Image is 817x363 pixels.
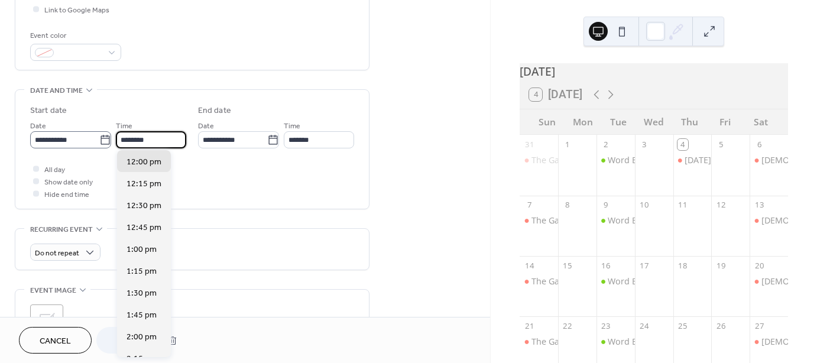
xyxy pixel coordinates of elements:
div: The Gathering [520,215,558,226]
div: The Gathering [520,276,558,287]
div: The Gathering [520,154,558,166]
div: 9 [601,200,611,210]
div: 23 [601,321,611,332]
div: Word Break & Prayer [608,215,692,226]
div: 18 [677,260,688,271]
div: Sat [743,109,779,135]
div: 25 [677,321,688,332]
div: 26 [716,321,727,332]
div: 21 [524,321,534,332]
span: 1:30 pm [127,287,157,300]
div: Event color [30,30,119,42]
div: 3 [639,139,650,150]
div: Fri [707,109,743,135]
div: Start date [30,105,67,117]
div: Christ & Recovery [750,336,788,348]
div: [DATE] [520,63,788,80]
span: 12:30 pm [127,200,161,212]
div: Christ & Recovery [750,154,788,166]
div: 6 [754,139,764,150]
span: All day [44,164,65,176]
div: The Gathering [531,336,588,348]
div: Christ & Recovery [750,276,788,287]
span: Date [198,120,214,132]
span: 12:15 pm [127,178,161,190]
div: Christ & Recovery [750,215,788,226]
div: Thursday Night Bible Study [673,154,712,166]
div: 11 [677,200,688,210]
div: Word Break & Prayer [596,154,635,166]
div: Word Break & Prayer [596,276,635,287]
span: Date and time [30,85,83,97]
div: 20 [754,260,764,271]
div: Word Break & Prayer [608,336,692,348]
span: Recurring event [30,223,93,236]
div: 7 [524,200,534,210]
div: 14 [524,260,534,271]
span: Event image [30,284,76,297]
div: The Gathering [531,276,588,287]
div: 1 [562,139,573,150]
div: 13 [754,200,764,210]
div: 2 [601,139,611,150]
div: Tue [601,109,636,135]
div: Word Break & Prayer [608,276,692,287]
span: Time [116,120,132,132]
span: Date [30,120,46,132]
div: Word Break & Prayer [596,215,635,226]
div: Wed [636,109,672,135]
div: 27 [754,321,764,332]
span: 12:00 pm [127,156,161,168]
div: 15 [562,260,573,271]
span: 1:15 pm [127,265,157,278]
div: 24 [639,321,650,332]
div: 5 [716,139,727,150]
span: 2:00 pm [127,331,157,343]
div: Word Break & Prayer [608,154,692,166]
div: 22 [562,321,573,332]
div: The Gathering [531,215,588,226]
div: ; [30,304,63,338]
div: Thu [672,109,707,135]
div: The Gathering [531,154,588,166]
div: 10 [639,200,650,210]
div: The Gathering [520,336,558,348]
button: Cancel [19,327,92,354]
span: 1:45 pm [127,309,157,322]
div: 31 [524,139,534,150]
div: 4 [677,139,688,150]
span: Show date only [44,176,93,189]
div: 8 [562,200,573,210]
div: End date [198,105,231,117]
span: Cancel [40,335,71,348]
div: 17 [639,260,650,271]
span: Hide end time [44,189,89,201]
div: Mon [565,109,600,135]
div: Word Break & Prayer [596,336,635,348]
span: 1:00 pm [127,244,157,256]
span: 12:45 pm [127,222,161,234]
div: 16 [601,260,611,271]
span: Do not repeat [35,247,79,260]
div: 19 [716,260,727,271]
div: 12 [716,200,727,210]
span: Time [284,120,300,132]
span: Link to Google Maps [44,4,109,17]
div: Sun [529,109,565,135]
